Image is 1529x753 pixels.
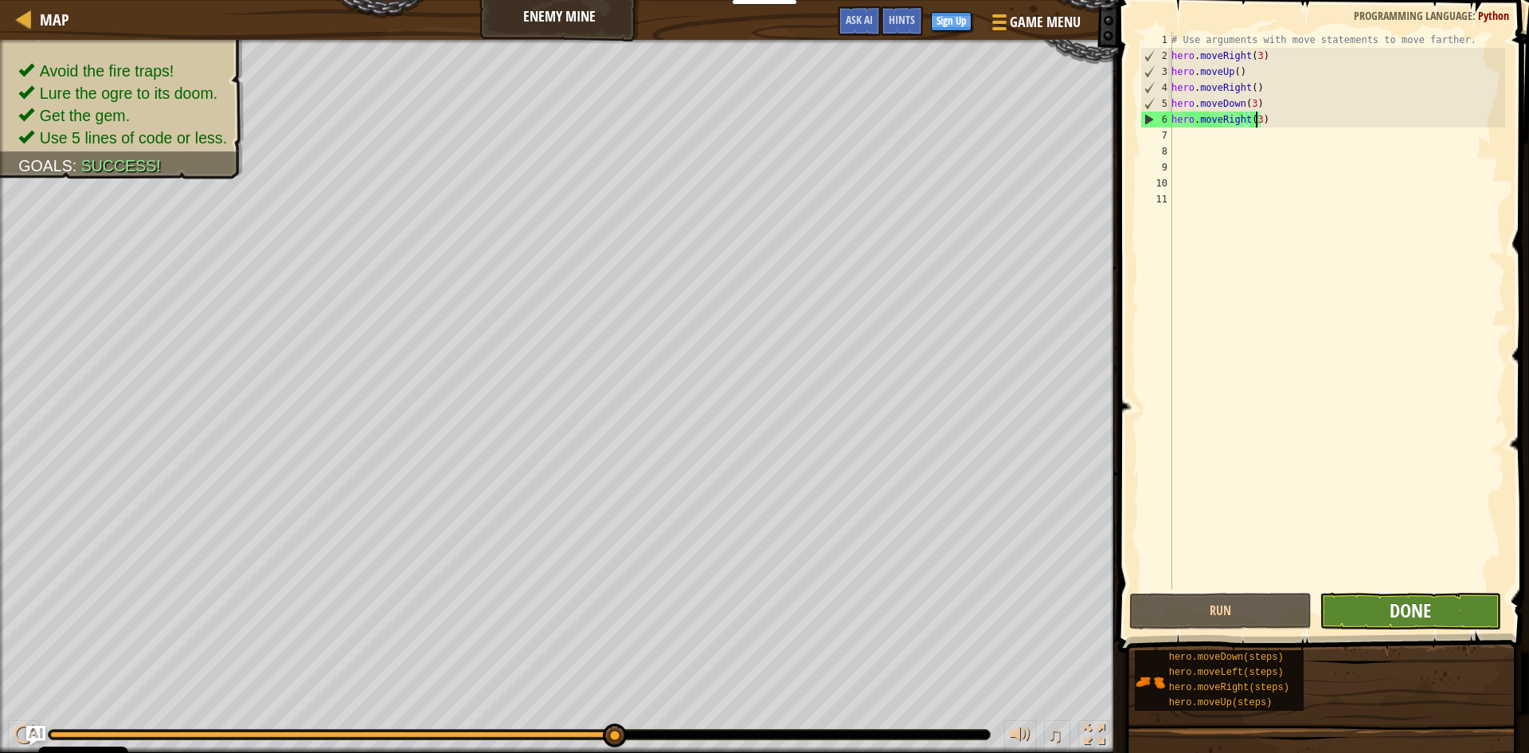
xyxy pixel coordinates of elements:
button: Toggle fullscreen [1078,720,1110,753]
span: hero.moveLeft(steps) [1169,667,1284,678]
li: Avoid the fire traps! [18,60,227,82]
div: 10 [1140,175,1172,191]
span: Lure the ogre to its doom. [40,84,217,102]
li: Lure the ogre to its doom. [18,82,227,104]
button: Ctrl + P: Play [8,720,40,753]
div: 5 [1141,96,1172,112]
button: Adjust volume [1004,720,1036,753]
button: Run [1129,593,1312,629]
span: Game Menu [1010,12,1081,33]
div: 4 [1141,80,1172,96]
span: Ask AI [846,12,873,27]
span: Python [1478,8,1509,23]
div: 6 [1141,112,1172,127]
span: Done [1390,598,1431,623]
div: 2 [1141,48,1172,64]
div: 9 [1140,159,1172,175]
div: 11 [1140,191,1172,207]
button: ♫ [1044,720,1071,753]
span: ♫ [1047,723,1063,747]
span: Success! [81,157,161,175]
button: Done [1320,593,1502,629]
div: 7 [1140,127,1172,143]
span: hero.moveDown(steps) [1169,652,1284,663]
span: hero.moveUp(steps) [1169,697,1273,708]
img: portrait.png [1135,667,1165,697]
div: 1 [1140,32,1172,48]
span: Avoid the fire traps! [40,62,174,80]
span: Use 5 lines of code or less. [40,129,227,147]
span: : [72,157,81,175]
span: Map [40,9,69,30]
div: 8 [1140,143,1172,159]
button: Sign Up [931,12,972,31]
span: Goals [18,157,72,175]
li: Get the gem. [18,104,227,127]
button: Ask AI [26,726,45,745]
span: Programming language [1354,8,1472,23]
button: Game Menu [980,6,1090,44]
span: Hints [889,12,915,27]
button: Ask AI [838,6,881,36]
span: hero.moveRight(steps) [1169,682,1289,693]
span: Get the gem. [40,107,130,124]
li: Use 5 lines of code or less. [18,127,227,149]
div: 3 [1141,64,1172,80]
a: Map [32,9,69,30]
span: : [1472,8,1478,23]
